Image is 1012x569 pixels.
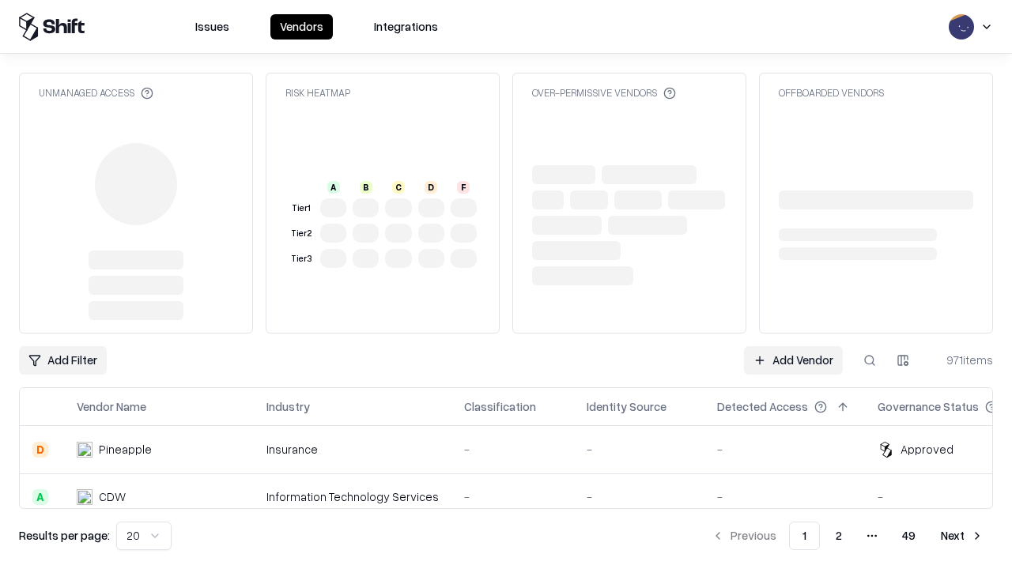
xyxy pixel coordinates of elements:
div: Offboarded Vendors [779,86,884,100]
button: Vendors [270,14,333,40]
div: Pineapple [99,441,152,458]
div: - [587,441,692,458]
button: 1 [789,522,820,550]
div: - [464,441,561,458]
div: Approved [901,441,953,458]
div: Unmanaged Access [39,86,153,100]
div: - [717,441,852,458]
div: - [587,488,692,505]
div: Information Technology Services [266,488,439,505]
div: - [717,488,852,505]
img: Pineapple [77,442,93,458]
button: 2 [823,522,855,550]
button: Add Filter [19,346,107,375]
div: B [360,181,372,194]
div: Over-Permissive Vendors [532,86,676,100]
div: Insurance [266,441,439,458]
div: Tier 2 [289,227,314,240]
div: F [457,181,470,194]
a: Add Vendor [744,346,843,375]
div: CDW [99,488,126,505]
div: D [32,442,48,458]
div: Tier 3 [289,252,314,266]
div: A [32,489,48,505]
div: Detected Access [717,398,808,415]
div: - [464,488,561,505]
div: D [425,181,437,194]
div: Identity Source [587,398,666,415]
p: Results per page: [19,527,110,544]
button: 49 [889,522,928,550]
div: Industry [266,398,310,415]
button: Next [931,522,993,550]
button: Integrations [364,14,447,40]
img: CDW [77,489,93,505]
div: Vendor Name [77,398,146,415]
div: C [392,181,405,194]
button: Issues [186,14,239,40]
div: Governance Status [878,398,979,415]
nav: pagination [702,522,993,550]
div: 971 items [930,352,993,368]
div: A [327,181,340,194]
div: Risk Heatmap [285,86,350,100]
div: Tier 1 [289,202,314,215]
div: Classification [464,398,536,415]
